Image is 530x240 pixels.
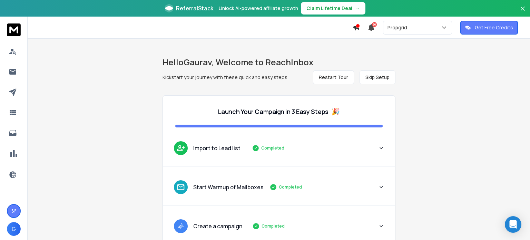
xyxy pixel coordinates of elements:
span: → [355,5,360,12]
h1: Hello Gaurav , Welcome to ReachInbox [163,57,395,68]
p: Import to Lead list [193,144,241,152]
button: Close banner [518,4,527,21]
p: Completed [279,184,302,190]
span: Skip Setup [365,74,390,81]
span: ReferralStack [176,4,213,12]
p: Completed [262,223,285,229]
p: Create a campaign [193,222,242,230]
button: G [7,222,21,236]
p: Kickstart your journey with these quick and easy steps [163,74,287,81]
button: Get Free Credits [460,21,518,35]
p: Propgrid [387,24,410,31]
img: lead [176,183,185,192]
img: lead [176,222,185,230]
p: Start Warmup of Mailboxes [193,183,264,191]
button: Claim Lifetime Deal→ [301,2,365,15]
div: Open Intercom Messenger [505,216,521,233]
p: Launch Your Campaign in 3 Easy Steps [218,107,328,116]
button: Restart Tour [313,70,354,84]
img: lead [176,144,185,152]
span: 🎉 [331,107,340,116]
p: Completed [261,145,284,151]
p: Get Free Credits [475,24,513,31]
p: Unlock AI-powered affiliate growth [219,5,298,12]
button: leadImport to Lead listCompleted [163,136,395,166]
span: 50 [372,22,377,27]
button: leadStart Warmup of MailboxesCompleted [163,175,395,205]
button: Skip Setup [360,70,395,84]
